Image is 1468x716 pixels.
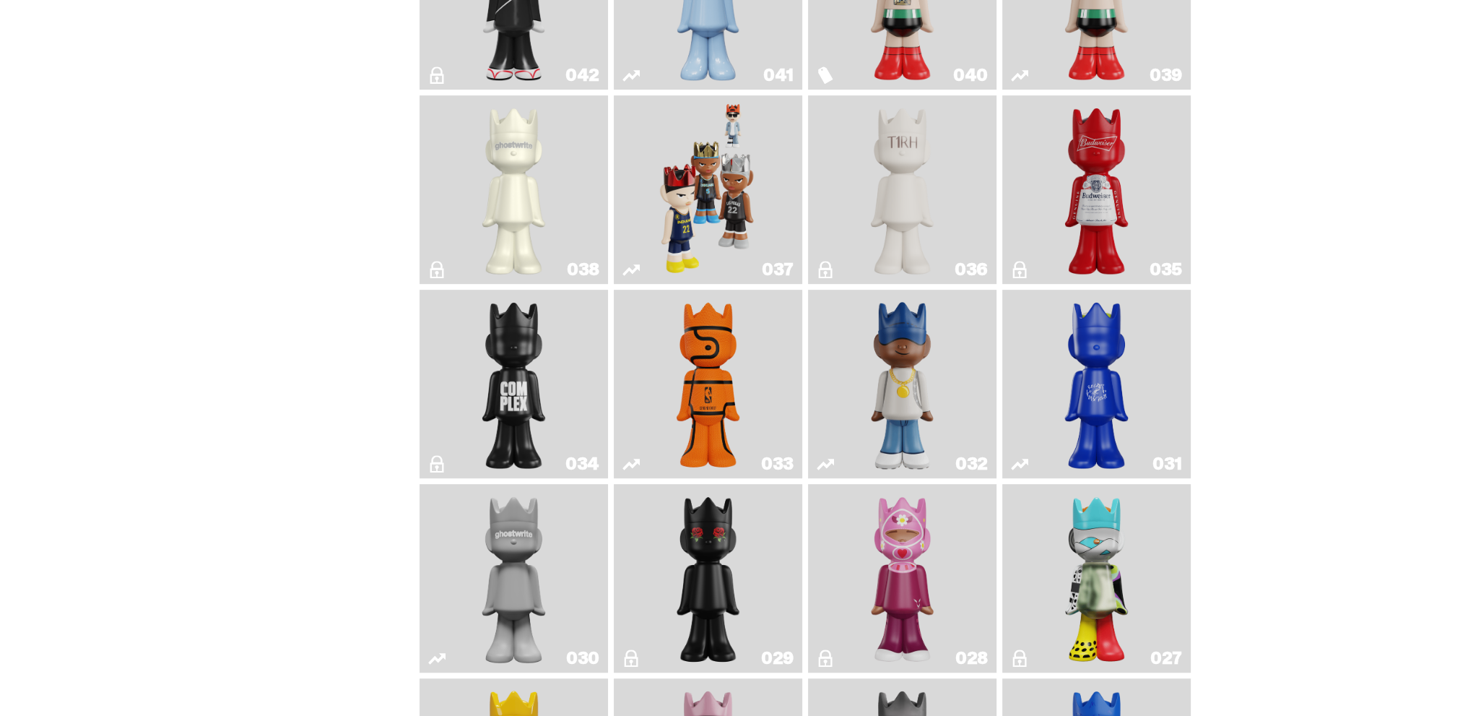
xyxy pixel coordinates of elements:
a: Game Face (2024) [622,101,794,278]
div: 031 [1152,455,1182,473]
div: 035 [1150,261,1182,278]
div: 038 [567,261,599,278]
a: Landon [622,490,794,667]
img: Complex [476,296,552,473]
img: Latte [1047,296,1147,473]
a: One [428,490,599,667]
div: 034 [565,455,599,473]
img: The1RoomButler [864,101,941,278]
div: 033 [761,455,794,473]
img: One [464,490,564,667]
img: Swingman [853,296,952,473]
img: Grand Prix [864,490,941,667]
div: 039 [1150,66,1182,84]
div: 037 [762,261,794,278]
div: 027 [1150,650,1182,667]
div: 030 [566,650,599,667]
div: 036 [955,261,988,278]
a: What The MSCHF [1011,490,1182,667]
img: The King of ghosts [1059,101,1135,278]
img: Game Ball [670,296,747,473]
a: Swingman [817,296,988,473]
a: Latte [1011,296,1182,473]
div: 028 [955,650,988,667]
img: Game Face (2024) [659,101,758,278]
img: Landon [670,490,747,667]
div: 040 [953,66,988,84]
div: 032 [955,455,988,473]
div: 041 [763,66,794,84]
div: 029 [761,650,794,667]
a: Game Ball [622,296,794,473]
img: What The MSCHF [1059,490,1135,667]
img: 1A [476,101,552,278]
a: Grand Prix [817,490,988,667]
a: The King of ghosts [1011,101,1182,278]
a: The1RoomButler [817,101,988,278]
a: Complex [428,296,599,473]
a: 1A [428,101,599,278]
div: 042 [565,66,599,84]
